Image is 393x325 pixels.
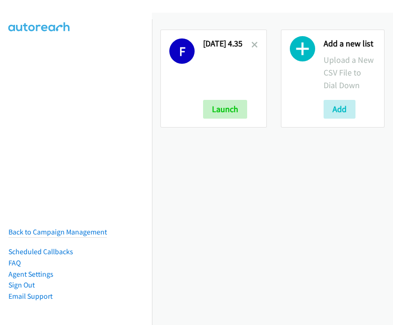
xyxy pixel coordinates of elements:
h2: [DATE] 4.35 [203,38,251,49]
a: Email Support [8,292,53,301]
button: Launch [203,100,247,119]
a: Sign Out [8,280,35,289]
a: Back to Campaign Management [8,227,107,236]
h1: F [169,38,195,64]
h2: Add a new list [324,38,376,49]
a: Agent Settings [8,270,53,279]
a: FAQ [8,258,21,267]
a: Scheduled Callbacks [8,247,73,256]
p: Upload a New CSV File to Dial Down [324,53,376,91]
button: Add [324,100,355,119]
